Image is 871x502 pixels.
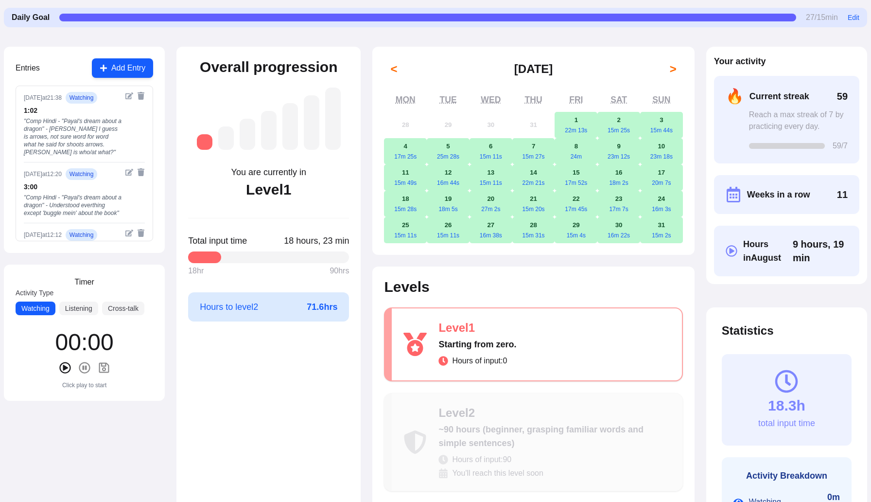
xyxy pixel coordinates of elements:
div: Level 2: ~90 hours (beginner, grasping familiar words and simple sentences) [218,126,234,150]
button: Add Entry [92,58,153,78]
div: 00 : 00 [55,331,114,354]
abbr: August 8, 2025 [575,143,578,150]
abbr: August 17, 2025 [658,169,665,176]
button: August 20, 202527m 2s [470,191,512,217]
span: Weeks in a row [747,188,810,201]
div: 18.3h [768,397,805,414]
div: 17m 7s [597,205,640,213]
span: Daily Goal [12,12,50,23]
button: Edit [848,13,859,22]
div: 15m 31s [512,232,555,239]
label: Activity Type [16,288,153,298]
abbr: August 31, 2025 [658,221,665,229]
abbr: July 28, 2025 [402,121,409,128]
abbr: August 22, 2025 [573,195,580,202]
div: 1 : 02 [24,106,122,115]
abbr: August 27, 2025 [487,221,494,229]
abbr: August 14, 2025 [530,169,537,176]
span: 71.6 hrs [307,300,337,314]
abbr: August 5, 2025 [446,143,450,150]
div: 20m 7s [640,179,683,187]
abbr: August 19, 2025 [445,195,452,202]
h2: Levels [384,278,682,296]
abbr: August 7, 2025 [532,143,535,150]
abbr: August 9, 2025 [617,143,620,150]
abbr: Saturday [610,95,627,105]
div: " Comp Hindi - "Payal's dream about a dragon" - Understood everthing except 'buggle mein' about t... [24,194,122,217]
div: Starting from zero. [438,338,670,351]
h3: Entries [16,62,40,74]
abbr: August 26, 2025 [445,221,452,229]
abbr: August 28, 2025 [530,221,537,229]
button: < [384,59,403,79]
button: August 23, 202517m 7s [597,191,640,217]
button: July 29, 2025 [427,112,470,138]
button: August 29, 202515m 4s [555,217,597,243]
abbr: August 11, 2025 [402,169,409,176]
button: Edit entry [125,229,133,237]
button: Delete entry [137,168,145,176]
button: August 21, 202515m 20s [512,191,555,217]
div: 15m 49s [384,179,427,187]
button: August 30, 202516m 22s [597,217,640,243]
button: Edit entry [125,168,133,176]
abbr: August 20, 2025 [487,195,494,202]
abbr: August 2, 2025 [617,116,620,124]
abbr: July 29, 2025 [445,121,452,128]
button: July 30, 2025 [470,112,512,138]
h2: Your activity [714,54,859,68]
abbr: August 30, 2025 [615,221,623,229]
button: August 31, 202515m 2s [640,217,683,243]
span: 59 /7 [833,140,848,152]
div: Level 2 [438,405,670,421]
h2: Statistics [722,323,852,339]
div: 17m 25s [384,153,427,161]
div: 24m [555,153,597,161]
abbr: August 15, 2025 [573,169,580,176]
div: 15m 44s [640,126,683,134]
div: 16m 22s [597,232,640,239]
div: Level 3: ~260 hours (low intermediate, understanding simple conversations) [240,119,255,150]
div: Click play to start [62,381,106,389]
div: [DATE] at 21:38 [24,94,62,102]
div: 15m 11s [427,232,470,239]
button: August 25, 202515m 11s [384,217,427,243]
span: 90 hrs [330,265,349,277]
span: 11 [837,188,848,201]
button: August 24, 202516m 3s [640,191,683,217]
abbr: August 4, 2025 [404,143,407,150]
abbr: August 16, 2025 [615,169,623,176]
div: 15m 20s [512,205,555,213]
div: 23m 12s [597,153,640,161]
abbr: Sunday [652,95,670,105]
button: July 31, 2025 [512,112,555,138]
button: August 10, 202523m 18s [640,138,683,164]
abbr: August 18, 2025 [402,195,409,202]
button: August 12, 202516m 44s [427,164,470,191]
div: 15m 11s [384,232,427,239]
span: > [670,61,677,77]
button: August 17, 202520m 7s [640,164,683,191]
button: August 16, 202518m 2s [597,164,640,191]
button: August 1, 202522m 13s [555,112,597,138]
div: Level 5: ~1,050 hours (high intermediate, understanding most everyday content) [282,103,298,150]
abbr: Thursday [525,95,542,105]
abbr: Wednesday [481,95,501,105]
button: August 8, 202524m [555,138,597,164]
span: watching [66,229,98,241]
button: August 26, 202515m 11s [427,217,470,243]
h2: Overall progression [200,58,337,76]
abbr: July 31, 2025 [530,121,537,128]
div: 15m 11s [470,179,512,187]
abbr: July 30, 2025 [487,121,494,128]
h3: Activity Breakdown [733,469,840,483]
abbr: August 23, 2025 [615,195,623,202]
button: August 5, 202525m 28s [427,138,470,164]
abbr: August 6, 2025 [489,143,492,150]
div: Level 6: ~1,750 hours (advanced, understanding native media with effort) [304,95,319,150]
abbr: August 25, 2025 [402,221,409,229]
button: August 4, 202517m 25s [384,138,427,164]
button: July 28, 2025 [384,112,427,138]
div: 23m 18s [640,153,683,161]
span: Hours of input: 0 [452,355,507,367]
